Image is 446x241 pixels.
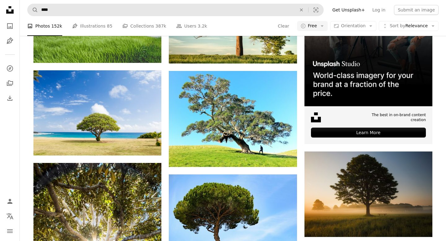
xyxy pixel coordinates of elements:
a: green leafed tree surrounded by fog during daytime [304,191,432,197]
button: Menu [4,225,16,237]
span: Relevance [390,23,428,29]
button: Visual search [308,4,323,16]
span: 85 [107,23,112,29]
button: Clear [278,21,290,31]
a: Collections [4,77,16,90]
a: man under tree during daytime [169,116,297,121]
a: Log in / Sign up [4,195,16,208]
button: Submit an image [394,5,439,15]
img: file-1631678316303-ed18b8b5cb9cimage [311,112,321,122]
button: Language [4,210,16,222]
span: Sort by [390,23,405,28]
span: Free [308,23,317,29]
span: The best in on-brand content creation [356,112,426,123]
span: 387k [155,23,166,29]
span: Orientation [341,23,365,28]
a: green plant [169,214,297,220]
a: Explore [4,62,16,75]
a: Home — Unsplash [4,4,16,17]
img: green leafed tree surrounded by fog during daytime [304,151,432,237]
a: Users 3.2k [176,16,207,36]
a: Log in [369,5,389,15]
a: Illustrations 85 [72,16,112,36]
a: Get Unsplash+ [329,5,369,15]
img: man under tree during daytime [169,71,297,167]
button: Orientation [330,21,376,31]
button: Clear [295,4,308,16]
div: Learn More [311,128,426,138]
a: Illustrations [4,35,16,47]
button: Sort byRelevance [379,21,439,31]
a: Download History [4,92,16,104]
form: Find visuals sitewide [27,4,324,16]
a: Collections 387k [122,16,166,36]
a: Photos [4,20,16,32]
a: green leaf tree on shore [33,110,161,116]
span: 3.2k [198,23,207,29]
img: green leaf tree on shore [33,70,161,156]
button: Search Unsplash [28,4,38,16]
button: Free [297,21,328,31]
